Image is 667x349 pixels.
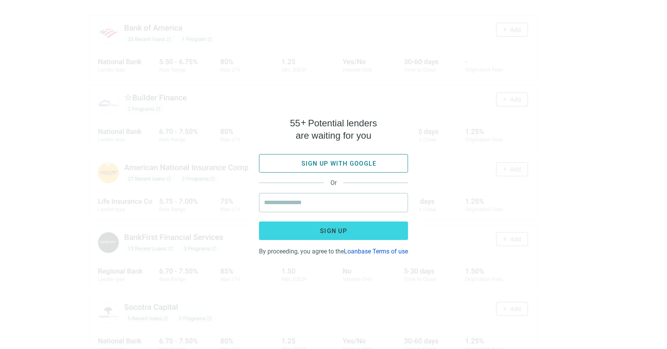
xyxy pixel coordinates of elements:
[301,160,377,167] span: Sign up with google
[301,117,306,128] span: +
[259,221,408,240] button: Sign up
[290,118,300,128] span: 55
[320,227,347,235] span: Sign up
[324,179,343,186] span: Or
[344,248,408,255] a: Loanbase Terms of use
[259,154,408,173] button: Sign up with google
[259,246,408,255] div: By proceeding, you agree to the
[290,117,377,142] h4: Potential lenders are waiting for you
